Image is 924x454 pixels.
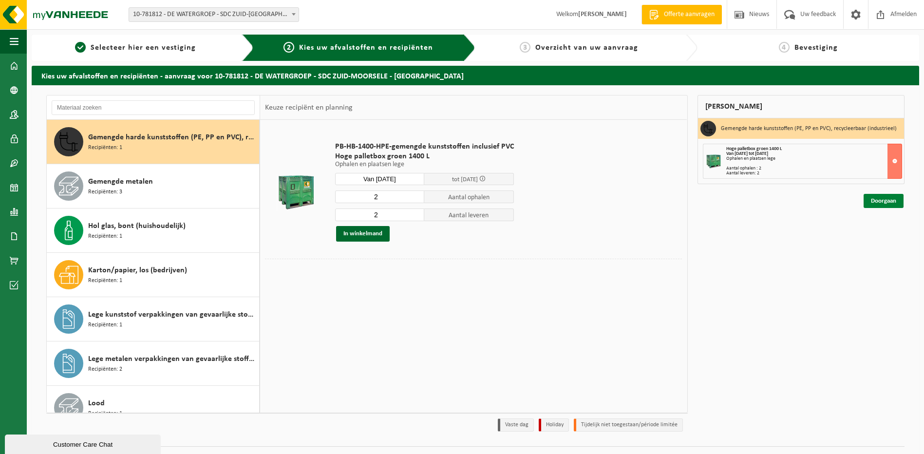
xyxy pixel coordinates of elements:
[47,208,260,253] button: Hol glas, bont (huishoudelijk) Recipiënten: 1
[283,42,294,53] span: 2
[129,8,299,21] span: 10-781812 - DE WATERGROEP - SDC ZUID-MOORSELE - MOORSELE
[47,164,260,208] button: Gemengde metalen Recipiënten: 3
[88,321,122,330] span: Recipiënten: 1
[47,120,260,164] button: Gemengde harde kunststoffen (PE, PP en PVC), recycleerbaar (industrieel) Recipiënten: 1
[88,397,105,409] span: Lood
[47,253,260,297] button: Karton/papier, los (bedrijven) Recipiënten: 1
[520,42,530,53] span: 3
[539,418,569,432] li: Holiday
[75,42,86,53] span: 1
[424,190,514,203] span: Aantal ophalen
[726,171,902,176] div: Aantal leveren: 2
[88,132,257,143] span: Gemengde harde kunststoffen (PE, PP en PVC), recycleerbaar (industrieel)
[88,353,257,365] span: Lege metalen verpakkingen van gevaarlijke stoffen
[335,142,514,151] span: PB-HB-1400-HPE-gemengde kunststoffen inclusief PVC
[260,95,358,120] div: Keuze recipiënt en planning
[5,433,163,454] iframe: chat widget
[88,232,122,241] span: Recipiënten: 1
[32,66,919,85] h2: Kies uw afvalstoffen en recipiënten - aanvraag voor 10-781812 - DE WATERGROEP - SDC ZUID-MOORSELE...
[726,156,902,161] div: Ophalen en plaatsen lege
[47,386,260,430] button: Lood Recipiënten: 1
[88,365,122,374] span: Recipiënten: 2
[47,341,260,386] button: Lege metalen verpakkingen van gevaarlijke stoffen Recipiënten: 2
[299,44,433,52] span: Kies uw afvalstoffen en recipiënten
[794,44,838,52] span: Bevestiging
[452,176,478,183] span: tot [DATE]
[726,166,902,171] div: Aantal ophalen : 2
[726,146,782,151] span: Hoge palletbox groen 1400 L
[864,194,904,208] a: Doorgaan
[88,188,122,197] span: Recipiënten: 3
[88,220,186,232] span: Hol glas, bont (huishoudelijk)
[574,418,683,432] li: Tijdelijk niet toegestaan/période limitée
[578,11,627,18] strong: [PERSON_NAME]
[129,7,299,22] span: 10-781812 - DE WATERGROEP - SDC ZUID-MOORSELE - MOORSELE
[88,309,257,321] span: Lege kunststof verpakkingen van gevaarlijke stoffen
[335,173,425,185] input: Selecteer datum
[335,161,514,168] p: Ophalen en plaatsen lege
[88,143,122,152] span: Recipiënten: 1
[641,5,722,24] a: Offerte aanvragen
[726,151,768,156] strong: Van [DATE] tot [DATE]
[661,10,717,19] span: Offerte aanvragen
[88,176,153,188] span: Gemengde metalen
[52,100,255,115] input: Materiaal zoeken
[88,409,122,418] span: Recipiënten: 1
[37,42,234,54] a: 1Selecteer hier een vestiging
[721,121,897,136] h3: Gemengde harde kunststoffen (PE, PP en PVC), recycleerbaar (industrieel)
[535,44,638,52] span: Overzicht van uw aanvraag
[498,418,534,432] li: Vaste dag
[336,226,390,242] button: In winkelmand
[335,151,514,161] span: Hoge palletbox groen 1400 L
[88,276,122,285] span: Recipiënten: 1
[88,265,187,276] span: Karton/papier, los (bedrijven)
[91,44,196,52] span: Selecteer hier een vestiging
[47,297,260,341] button: Lege kunststof verpakkingen van gevaarlijke stoffen Recipiënten: 1
[424,208,514,221] span: Aantal leveren
[779,42,790,53] span: 4
[698,95,905,118] div: [PERSON_NAME]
